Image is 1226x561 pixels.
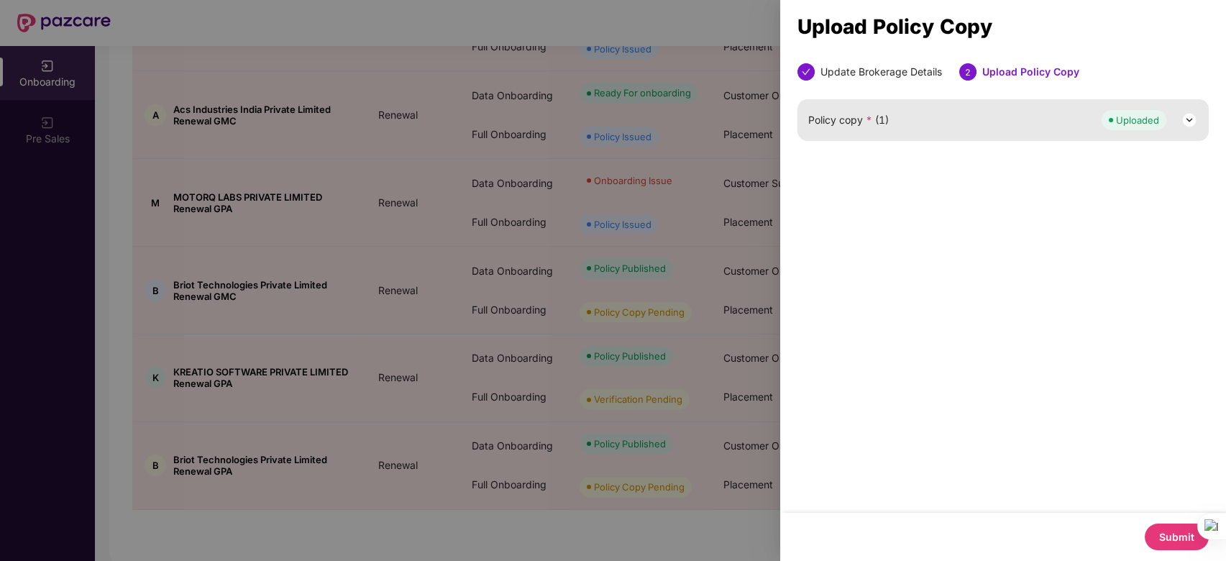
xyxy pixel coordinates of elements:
div: Upload Policy Copy [797,19,1209,35]
button: Submit [1145,524,1209,550]
span: Policy copy (1) [808,112,889,128]
span: 2 [965,67,971,78]
div: Upload Policy Copy [982,63,1079,81]
div: Update Brokerage Details [820,63,942,81]
span: check [802,68,810,76]
div: Uploaded [1116,113,1159,127]
img: svg+xml;base64,PHN2ZyB3aWR0aD0iMjQiIGhlaWdodD0iMjQiIHZpZXdCb3g9IjAgMCAyNCAyNCIgZmlsbD0ibm9uZSIgeG... [1181,111,1198,129]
